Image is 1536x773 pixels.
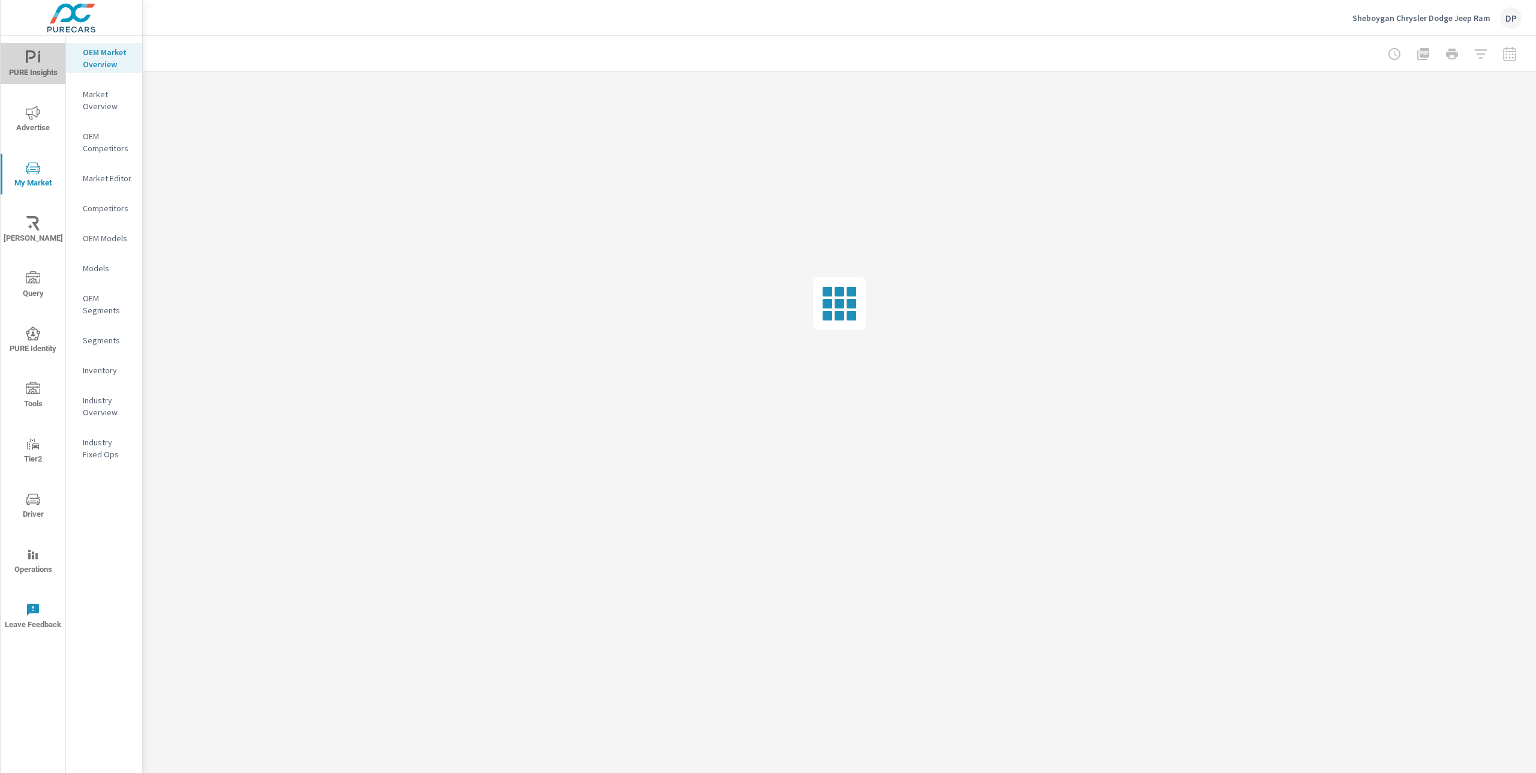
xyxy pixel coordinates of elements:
span: PURE Insights [4,50,62,80]
span: Query [4,271,62,301]
span: Operations [4,547,62,577]
div: OEM Market Overview [66,43,142,73]
div: Market Editor [66,169,142,187]
p: Segments [83,334,133,346]
p: OEM Competitors [83,130,133,154]
p: Competitors [83,202,133,214]
p: Industry Overview [83,394,133,418]
div: nav menu [1,36,65,643]
div: OEM Competitors [66,127,142,157]
div: DP [1500,7,1522,29]
p: Market Editor [83,172,133,184]
div: Industry Overview [66,391,142,421]
div: OEM Models [66,229,142,247]
span: PURE Identity [4,326,62,356]
p: Industry Fixed Ops [83,436,133,460]
p: Sheboygan Chrysler Dodge Jeep Ram [1352,13,1490,23]
span: Driver [4,492,62,522]
div: Industry Fixed Ops [66,433,142,463]
div: Inventory [66,361,142,379]
p: OEM Models [83,232,133,244]
span: [PERSON_NAME] [4,216,62,245]
span: Leave Feedback [4,603,62,632]
p: Models [83,262,133,274]
p: Inventory [83,364,133,376]
div: Models [66,259,142,277]
div: Segments [66,331,142,349]
div: OEM Segments [66,289,142,319]
div: Competitors [66,199,142,217]
p: OEM Market Overview [83,46,133,70]
p: Market Overview [83,88,133,112]
span: Advertise [4,106,62,135]
p: OEM Segments [83,292,133,316]
span: Tier2 [4,437,62,466]
div: Market Overview [66,85,142,115]
span: Tools [4,382,62,411]
span: My Market [4,161,62,190]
